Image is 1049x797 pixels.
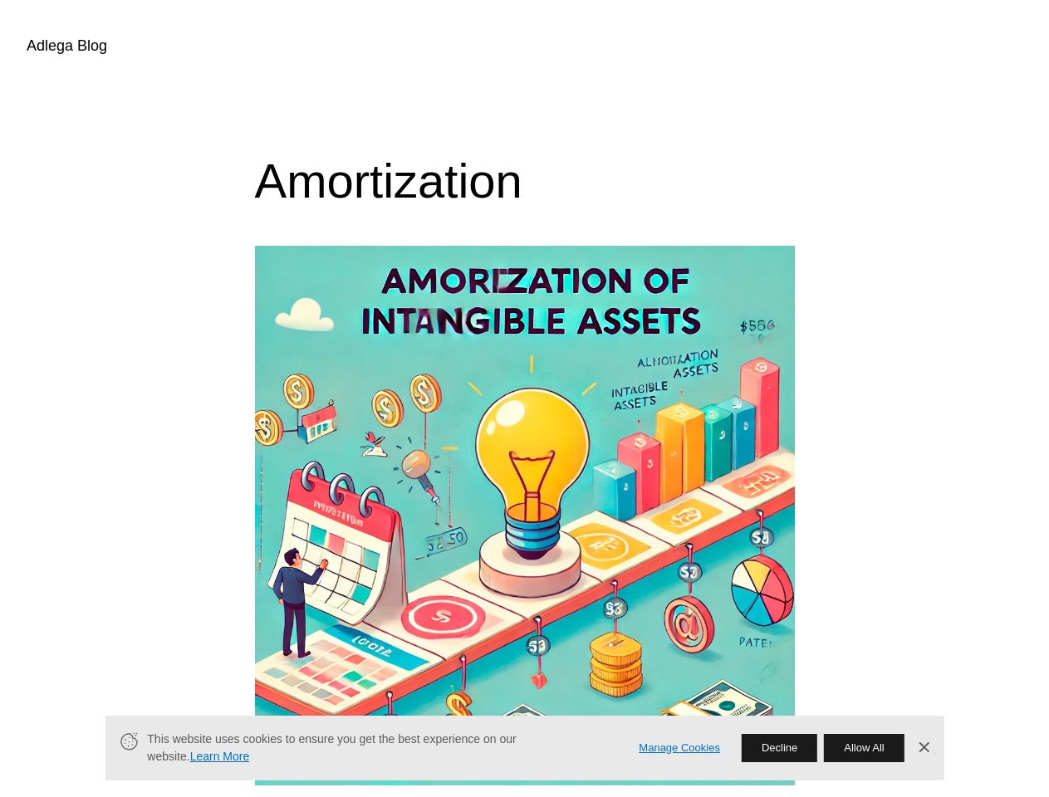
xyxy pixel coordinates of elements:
[118,731,139,751] svg: Cookie Icon
[190,750,250,763] a: Learn More
[255,246,795,785] img: Amortization
[27,37,107,54] a: Adlega Blog
[911,736,936,760] a: Dismiss Banner
[639,740,720,757] a: Manage Cookies
[742,734,817,762] button: Decline
[824,734,904,762] button: Allow All
[147,731,615,765] span: This website uses cookies to ensure you get the best experience on our website.
[255,152,795,210] h1: Amortization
